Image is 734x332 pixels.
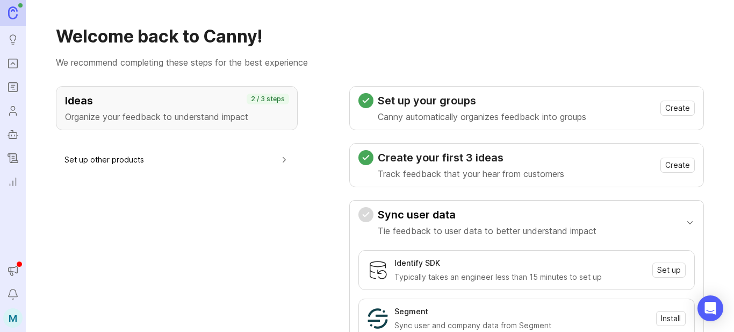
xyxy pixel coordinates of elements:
div: Identify SDK [394,257,440,269]
button: Set up other products [64,147,289,172]
button: Sync user dataTie feedback to user data to better understand impact [358,201,695,244]
a: Users [3,101,23,121]
div: Sync user and company data from Segment [394,320,650,331]
button: M [3,308,23,328]
img: Identify SDK [368,260,388,280]
button: Announcements [3,261,23,280]
a: Ideas [3,30,23,50]
button: Notifications [3,285,23,304]
div: Open Intercom Messenger [697,295,723,321]
div: Segment [394,306,428,317]
span: Create [665,103,690,114]
a: Autopilot [3,125,23,144]
a: Changelog [3,149,23,168]
img: Canny Home [8,6,18,19]
img: Segment [368,308,388,329]
a: Portal [3,54,23,73]
p: Organize your feedback to understand impact [65,110,289,123]
p: Tie feedback to user data to better understand impact [378,224,596,237]
h3: Create your first 3 ideas [378,150,564,165]
button: Set up [652,263,686,278]
button: IdeasOrganize your feedback to understand impact2 / 3 steps [56,86,298,130]
button: Install [656,311,686,326]
h1: Welcome back to Canny! [56,26,704,47]
span: Set up [657,265,681,276]
p: Track feedback that your hear from customers [378,167,564,180]
button: Create [660,158,695,173]
div: Typically takes an engineer less than 15 minutes to set up [394,271,646,283]
p: Canny automatically organizes feedback into groups [378,110,586,123]
a: Roadmaps [3,77,23,97]
p: 2 / 3 steps [251,95,285,103]
h3: Sync user data [378,207,596,222]
span: Install [661,313,681,324]
h3: Ideas [65,93,289,108]
h3: Set up your groups [378,93,586,108]
span: Create [665,160,690,171]
p: We recommend completing these steps for the best experience [56,56,704,69]
button: Create [660,101,695,116]
a: Reporting [3,172,23,192]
